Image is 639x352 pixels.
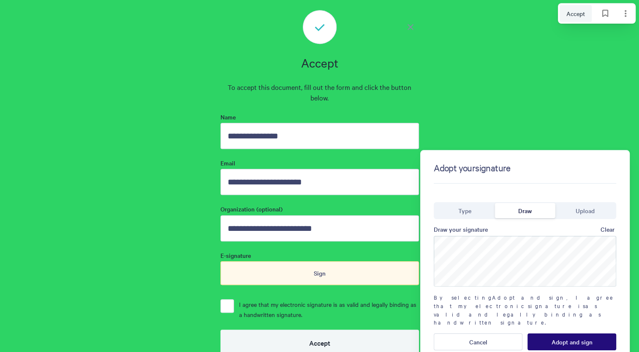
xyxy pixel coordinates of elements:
[309,339,330,347] span: Accept
[566,9,585,18] span: Accept
[552,338,593,345] span: Adopt and sign
[601,226,615,233] span: Clear
[220,113,419,123] label: Name
[239,299,419,320] p: I agree that my electronic signature is as valid and legally binding as a handwritten signature.
[220,252,419,260] span: E-signature
[434,225,488,234] span: Draw your signature
[434,293,616,326] span: By selecting Adopt and sign , I agree that my electronic signature is as valid and legally bindin...
[617,5,634,22] button: Page options
[528,333,616,350] button: Adopt and sign
[220,54,419,72] h3: Accept
[220,159,419,169] label: Email
[458,206,471,215] span: Type
[518,206,532,215] span: Draw
[434,162,511,183] h4: Adopt your signature
[220,205,419,215] label: Organization (optional)
[434,333,522,350] button: Cancel
[560,5,592,22] button: Accept
[599,222,616,236] button: Clear
[576,206,595,215] span: Upload
[434,200,616,219] div: Signature type
[402,19,419,35] button: Close
[469,338,487,345] span: Cancel
[220,82,419,103] span: To accept this document, fill out the form and click the button below.
[314,268,326,278] span: Sign
[220,261,419,285] button: Sign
